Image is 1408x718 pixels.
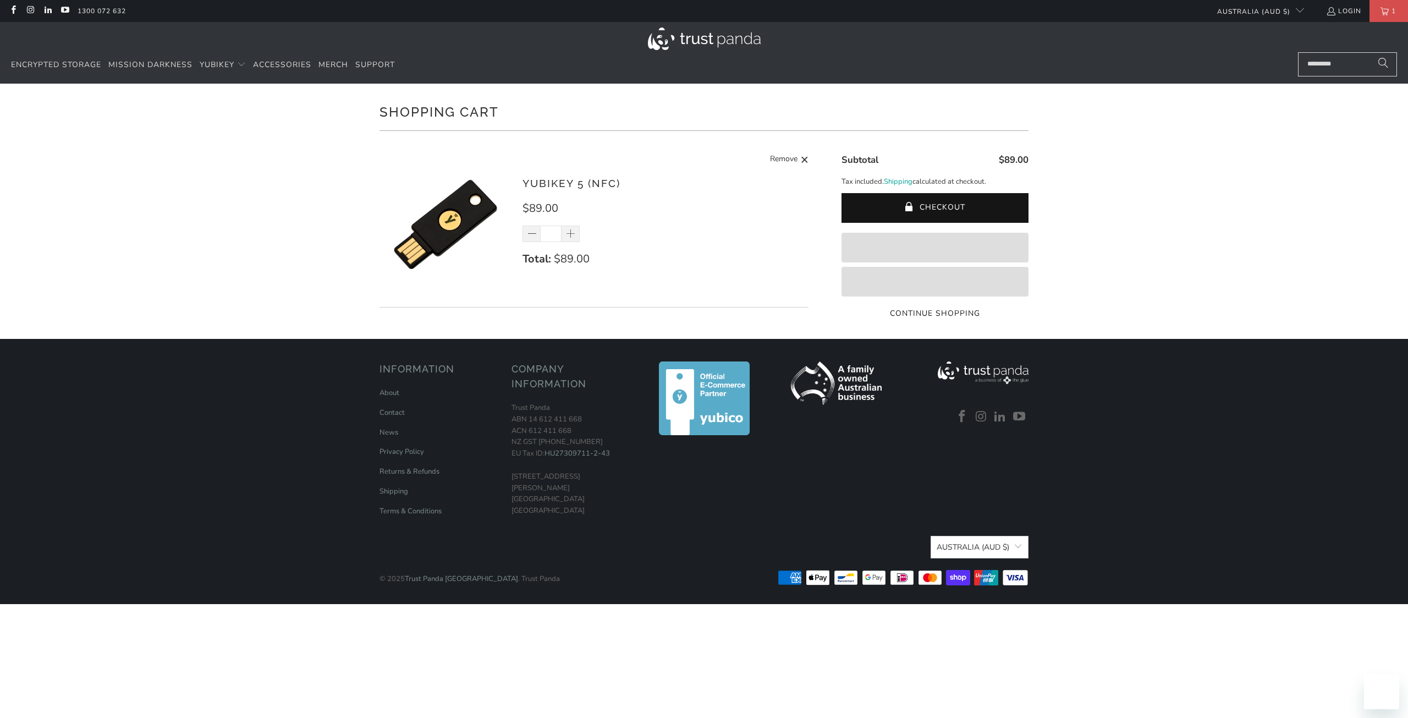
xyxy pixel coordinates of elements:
p: © 2025 . Trust Panda [380,562,560,585]
a: Trust Panda [GEOGRAPHIC_DATA] [405,574,518,584]
span: Accessories [253,59,311,70]
a: Trust Panda Australia on YouTube [60,7,69,15]
button: Checkout [842,193,1028,223]
span: Mission Darkness [108,59,193,70]
button: Search [1369,52,1397,76]
a: Contact [380,408,405,418]
span: $89.00 [999,154,1028,166]
a: Merch [318,52,348,78]
a: Encrypted Storage [11,52,101,78]
a: Trust Panda Australia on Instagram [973,410,989,424]
strong: Total: [522,251,551,266]
span: Merch [318,59,348,70]
summary: YubiKey [200,52,246,78]
a: YubiKey 5 (NFC) [522,177,620,189]
a: Returns & Refunds [380,467,439,476]
a: Trust Panda Australia on LinkedIn [992,410,1009,424]
span: Encrypted Storage [11,59,101,70]
a: 1300 072 632 [78,5,126,17]
a: Accessories [253,52,311,78]
span: Support [355,59,395,70]
button: Australia (AUD $) [931,536,1028,558]
span: Subtotal [842,154,878,166]
a: Mission Darkness [108,52,193,78]
a: About [380,388,399,398]
span: $89.00 [554,251,590,266]
a: Login [1326,5,1361,17]
a: Continue Shopping [842,308,1028,320]
a: Remove [770,153,809,167]
img: YubiKey 5 (NFC) [380,158,512,291]
a: Shipping [380,486,408,496]
span: Remove [770,153,798,167]
p: Trust Panda ABN 14 612 411 668 ACN 612 411 668 NZ GST [PHONE_NUMBER] EU Tax ID: [STREET_ADDRESS][... [512,402,632,517]
a: Shipping [884,176,912,188]
span: $89.00 [522,201,558,216]
a: Privacy Policy [380,447,424,457]
a: News [380,427,398,437]
iframe: Button to launch messaging window [1364,674,1399,709]
nav: Translation missing: en.navigation.header.main_nav [11,52,395,78]
a: Trust Panda Australia on Facebook [954,410,970,424]
img: Trust Panda Australia [648,28,761,50]
a: Trust Panda Australia on Instagram [25,7,35,15]
a: Trust Panda Australia on LinkedIn [43,7,52,15]
a: Terms & Conditions [380,506,442,516]
p: Tax included. calculated at checkout. [842,176,1028,188]
a: Trust Panda Australia on YouTube [1011,410,1027,424]
a: HU27309711-2-43 [544,448,610,458]
a: Trust Panda Australia on Facebook [8,7,18,15]
a: Support [355,52,395,78]
input: Search... [1298,52,1397,76]
span: YubiKey [200,59,234,70]
h1: Shopping Cart [380,100,1028,122]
